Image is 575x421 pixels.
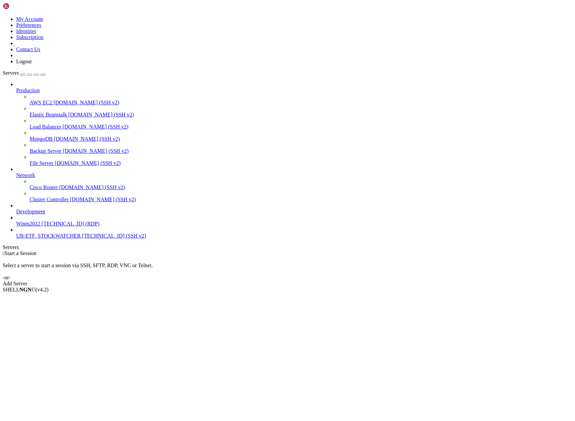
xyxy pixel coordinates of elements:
span: MongoDB [30,136,53,142]
a: Preferences [16,22,41,28]
span:  [3,250,5,256]
a: Production [16,87,572,94]
span: UB-ETF_STOCKWATCHER [16,233,81,239]
a: Elastic Beanstalk [DOMAIN_NAME] (SSH v2) [30,112,572,118]
span: [TECHNICAL_ID] (RDP) [41,221,99,226]
a: My Account [16,16,43,22]
li: MongoDB [DOMAIN_NAME] (SSH v2) [30,130,572,142]
b: NGN [20,287,32,292]
li: File Server [DOMAIN_NAME] (SSH v2) [30,154,572,166]
span: [DOMAIN_NAME] (SSH v2) [54,136,120,142]
li: Winm2022 [TECHNICAL_ID] (RDP) [16,215,572,227]
span: [DOMAIN_NAME] (SSH v2) [63,148,129,154]
a: UB-ETF_STOCKWATCHER [TECHNICAL_ID] (SSH v2) [16,233,572,239]
span: Production [16,87,40,93]
span: [DOMAIN_NAME] (SSH v2) [55,160,121,166]
a: Cisco Router [DOMAIN_NAME] (SSH v2) [30,184,572,190]
a: Winm2022 [TECHNICAL_ID] (RDP) [16,221,572,227]
li: Development [16,203,572,215]
span: Load Balancer [30,124,61,130]
span: SHELL © [3,287,48,292]
span: [DOMAIN_NAME] (SSH v2) [59,184,125,190]
span: Servers [3,70,19,76]
img: Shellngn [3,3,41,9]
a: Load Balancer [DOMAIN_NAME] (SSH v2) [30,124,572,130]
a: Logout [16,59,32,64]
span: [TECHNICAL_ID] (SSH v2) [82,233,146,239]
li: Production [16,81,572,166]
div: Add Server [3,281,572,287]
li: Network [16,166,572,203]
a: Servers [3,70,46,76]
li: AWS EC2 [DOMAIN_NAME] (SSH v2) [30,94,572,106]
a: Backup Server [DOMAIN_NAME] (SSH v2) [30,148,572,154]
li: UB-ETF_STOCKWATCHER [TECHNICAL_ID] (SSH v2) [16,227,572,239]
li: Backup Server [DOMAIN_NAME] (SSH v2) [30,142,572,154]
li: Cisco Router [DOMAIN_NAME] (SSH v2) [30,178,572,190]
a: Development [16,209,572,215]
span: [DOMAIN_NAME] (SSH v2) [63,124,129,130]
a: MongoDB [DOMAIN_NAME] (SSH v2) [30,136,572,142]
span: Cluster Controller [30,197,69,202]
span: [DOMAIN_NAME] (SSH v2) [70,197,136,202]
div: Servers [3,244,572,250]
li: Load Balancer [DOMAIN_NAME] (SSH v2) [30,118,572,130]
a: Contact Us [16,46,40,52]
a: Identities [16,28,36,34]
li: Elastic Beanstalk [DOMAIN_NAME] (SSH v2) [30,106,572,118]
li: Cluster Controller [DOMAIN_NAME] (SSH v2) [30,190,572,203]
a: Network [16,172,572,178]
span: [DOMAIN_NAME] (SSH v2) [54,100,120,105]
span: [DOMAIN_NAME] (SSH v2) [68,112,134,117]
span: Elastic Beanstalk [30,112,67,117]
a: Cluster Controller [DOMAIN_NAME] (SSH v2) [30,197,572,203]
span: Network [16,172,35,178]
span: Winm2022 [16,221,40,226]
span: Cisco Router [30,184,58,190]
a: Subscription [16,34,43,40]
a: File Server [DOMAIN_NAME] (SSH v2) [30,160,572,166]
span: File Server [30,160,54,166]
span: 4.2.0 [36,287,49,292]
span: AWS EC2 [30,100,52,105]
span: Development [16,209,45,214]
span: Start a Session [5,250,36,256]
span: Backup Server [30,148,62,154]
div: Select a server to start a session via SSH, SFTP, RDP, VNC or Telnet. -or- [3,256,572,281]
a: AWS EC2 [DOMAIN_NAME] (SSH v2) [30,100,572,106]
